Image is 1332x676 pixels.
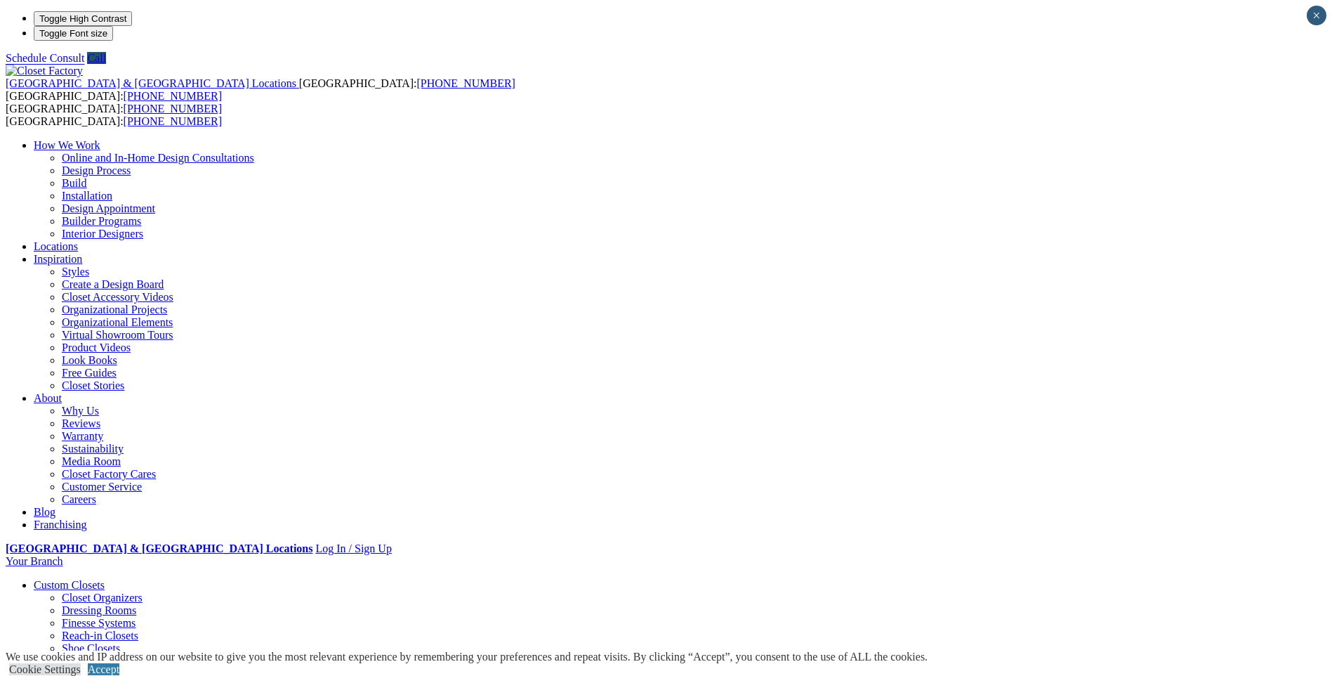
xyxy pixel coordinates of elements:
a: Schedule Consult [6,52,84,64]
a: Organizational Elements [62,316,173,328]
a: Closet Organizers [62,592,143,604]
a: Build [62,177,87,189]
a: Reviews [62,417,100,429]
a: Free Guides [62,367,117,379]
span: [GEOGRAPHIC_DATA] & [GEOGRAPHIC_DATA] Locations [6,77,296,89]
a: Reach-in Closets [62,630,138,642]
span: [GEOGRAPHIC_DATA]: [GEOGRAPHIC_DATA]: [6,103,222,127]
a: Finesse Systems [62,617,136,629]
button: Toggle Font size [34,26,113,41]
a: [PHONE_NUMBER] [124,115,222,127]
a: Styles [62,266,89,278]
a: Shoe Closets [62,642,120,654]
button: Close [1307,6,1326,25]
a: Installation [62,190,112,202]
a: Closet Factory Cares [62,468,156,480]
a: Custom Closets [34,579,105,591]
a: Create a Design Board [62,278,164,290]
a: Dressing Rooms [62,604,136,616]
span: Toggle High Contrast [39,13,126,24]
a: Closet Accessory Videos [62,291,173,303]
span: Toggle Font size [39,28,107,39]
a: About [34,392,62,404]
a: Organizational Projects [62,304,167,316]
a: Look Books [62,354,117,366]
a: How We Work [34,139,100,151]
a: Virtual Showroom Tours [62,329,173,341]
a: Careers [62,493,96,505]
a: [PHONE_NUMBER] [124,103,222,115]
a: Media Room [62,455,121,467]
a: Log In / Sign Up [315,542,391,554]
a: Closet Stories [62,379,124,391]
a: Why Us [62,405,99,417]
span: [GEOGRAPHIC_DATA]: [GEOGRAPHIC_DATA]: [6,77,515,102]
a: [GEOGRAPHIC_DATA] & [GEOGRAPHIC_DATA] Locations [6,542,312,554]
a: [PHONE_NUMBER] [416,77,515,89]
button: Toggle High Contrast [34,11,132,26]
a: Your Branch [6,555,62,567]
a: Inspiration [34,253,82,265]
a: Product Videos [62,342,131,353]
img: Closet Factory [6,65,83,77]
a: Interior Designers [62,228,143,240]
a: Franchising [34,519,87,531]
a: Locations [34,240,78,252]
a: Customer Service [62,481,142,493]
a: Cookie Settings [9,663,81,675]
a: Accept [88,663,119,675]
a: Blog [34,506,55,518]
a: Sustainability [62,443,124,455]
a: [PHONE_NUMBER] [124,90,222,102]
a: Design Process [62,164,131,176]
a: Call [87,52,106,64]
a: Design Appointment [62,202,155,214]
a: [GEOGRAPHIC_DATA] & [GEOGRAPHIC_DATA] Locations [6,77,299,89]
a: Builder Programs [62,215,141,227]
div: We use cookies and IP address on our website to give you the most relevant experience by remember... [6,651,928,663]
a: Warranty [62,430,103,442]
a: Online and In-Home Design Consultations [62,152,254,164]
